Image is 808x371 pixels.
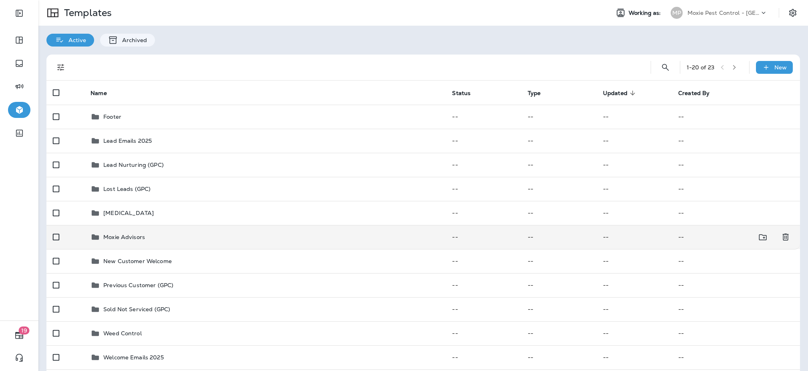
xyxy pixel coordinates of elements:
span: Name [90,90,107,97]
td: -- [597,153,672,177]
p: Weed Control [103,330,142,337]
td: -- [597,129,672,153]
p: New [774,64,787,71]
td: -- [672,177,800,201]
td: -- [521,345,597,369]
span: Updated [603,90,627,97]
button: Delete [778,229,794,245]
td: -- [521,201,597,225]
td: -- [446,321,521,345]
td: -- [521,153,597,177]
button: Search Templates [657,59,673,75]
span: Type [528,90,541,97]
td: -- [446,249,521,273]
td: -- [597,225,672,249]
p: Lead Emails 2025 [103,138,152,144]
td: -- [672,249,800,273]
td: -- [521,321,597,345]
span: Working as: [629,10,663,16]
button: Settings [786,6,800,20]
p: Footer [103,114,121,120]
td: -- [446,345,521,369]
p: [MEDICAL_DATA] [103,210,154,216]
td: -- [521,177,597,201]
td: -- [597,297,672,321]
span: Created By [678,89,720,97]
span: Updated [603,89,638,97]
p: Welcome Emails 2025 [103,354,164,361]
td: -- [597,249,672,273]
td: -- [672,201,800,225]
td: -- [521,249,597,273]
td: -- [521,129,597,153]
td: -- [446,153,521,177]
td: -- [597,105,672,129]
td: -- [521,273,597,297]
p: Archived [118,37,147,43]
button: Expand Sidebar [8,5,30,21]
td: -- [672,225,762,249]
button: 19 [8,327,30,343]
td: -- [672,273,800,297]
p: Lead Nurturing (GPC) [103,162,164,168]
td: -- [446,225,521,249]
p: Active [64,37,86,43]
span: Status [452,89,481,97]
span: Status [452,90,470,97]
p: Previous Customer (GPC) [103,282,173,288]
td: -- [597,273,672,297]
td: -- [672,129,800,153]
span: Name [90,89,117,97]
td: -- [446,201,521,225]
div: 1 - 20 of 23 [687,64,714,71]
td: -- [446,129,521,153]
td: -- [672,321,800,345]
td: -- [521,225,597,249]
p: Moxie Pest Control - [GEOGRAPHIC_DATA] [687,10,760,16]
p: Templates [61,7,112,19]
span: Type [528,89,551,97]
div: MP [671,7,683,19]
td: -- [446,297,521,321]
td: -- [446,105,521,129]
button: Filters [53,59,69,75]
span: Created By [678,90,710,97]
td: -- [672,105,800,129]
td: -- [446,177,521,201]
p: Sold Not Serviced (GPC) [103,306,170,312]
td: -- [672,297,800,321]
p: Lost Leads (GPC) [103,186,151,192]
td: -- [597,345,672,369]
p: New Customer Welcome [103,258,172,264]
td: -- [597,201,672,225]
td: -- [672,345,800,369]
td: -- [446,273,521,297]
td: -- [521,297,597,321]
span: 19 [19,326,30,335]
td: -- [597,177,672,201]
td: -- [597,321,672,345]
p: Moxie Advisors [103,234,145,240]
button: Move to folder [755,229,771,245]
td: -- [672,153,800,177]
td: -- [521,105,597,129]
